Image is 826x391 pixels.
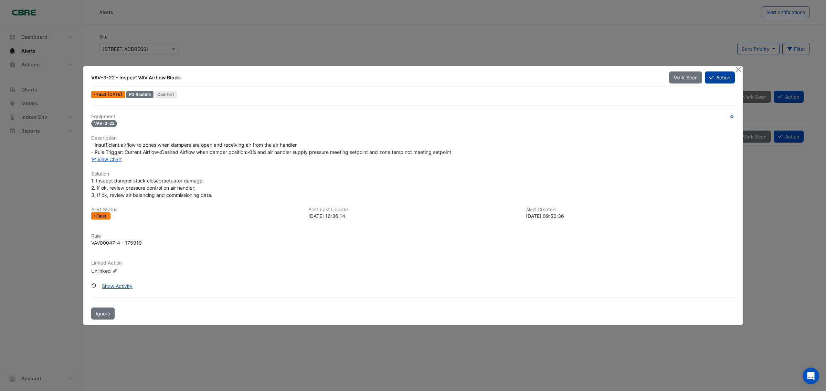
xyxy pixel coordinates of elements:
h6: Alert Last Update [308,207,517,213]
span: VAV-3-22 [91,120,117,127]
h6: Alert Status [91,207,300,213]
h6: Solution [91,171,735,177]
span: Fault [96,92,108,97]
h6: Alert Created [526,207,735,213]
div: [DATE] 09:50:36 [526,212,735,220]
span: Ignore [96,311,110,316]
button: Action [705,71,735,83]
div: [DATE] 16:36:14 [308,212,517,220]
button: Mark Seen [669,71,702,83]
h6: Linked Action [91,260,735,266]
span: Comfort [155,91,177,98]
h6: Description [91,135,735,141]
h6: Rule [91,233,735,239]
span: Fri 05-Sep-2025 16:36 AEST [108,92,122,97]
button: Close [734,66,742,73]
a: View Chart [91,156,122,162]
button: Show Activity [97,280,137,292]
span: - Insufficient airflow to zones when dampers are open and receiving air from the air handler - Ru... [91,142,451,155]
fa-icon: Edit Linked Action [112,269,117,274]
span: Fault [96,214,108,218]
span: Mark Seen [674,75,698,80]
div: Unlinked [91,267,174,275]
div: P3 Routine [126,91,153,98]
div: Open Intercom Messenger [803,368,819,384]
div: VAV-3-22 - Inspect VAV Airflow Block [91,74,661,81]
h6: Equipment [91,114,735,120]
button: Ignore [91,308,115,320]
div: VAV00047-4 - 175919 [91,239,142,246]
span: 1. Inspect damper stuck closed/actuator damage; 2. If ok, review pressure control on air handler;... [91,178,212,198]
